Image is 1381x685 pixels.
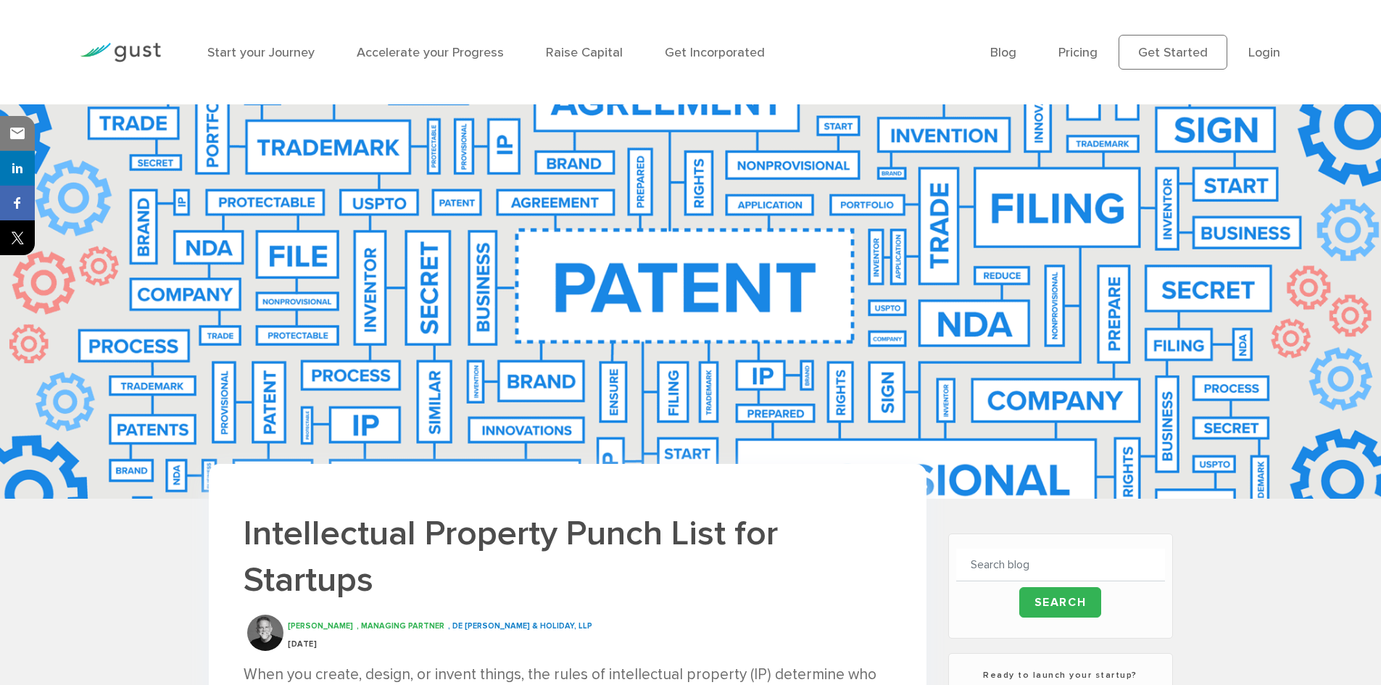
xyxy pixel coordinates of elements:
[665,45,765,60] a: Get Incorporated
[1058,45,1098,60] a: Pricing
[1019,587,1102,618] input: Search
[288,639,317,649] span: [DATE]
[207,45,315,60] a: Start your Journey
[1119,35,1227,70] a: Get Started
[546,45,623,60] a: Raise Capital
[247,615,283,651] img: Brent C.j. Britton
[357,621,444,631] span: , MANAGING PARTNER
[80,43,161,62] img: Gust Logo
[956,549,1165,581] input: Search blog
[357,45,504,60] a: Accelerate your Progress
[956,668,1165,681] h3: Ready to launch your startup?
[990,45,1016,60] a: Blog
[244,510,892,603] h1: Intellectual Property Punch List for Startups
[448,621,592,631] span: , DE [PERSON_NAME] & HOLIDAY, LLP
[1248,45,1280,60] a: Login
[288,621,353,631] span: [PERSON_NAME]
